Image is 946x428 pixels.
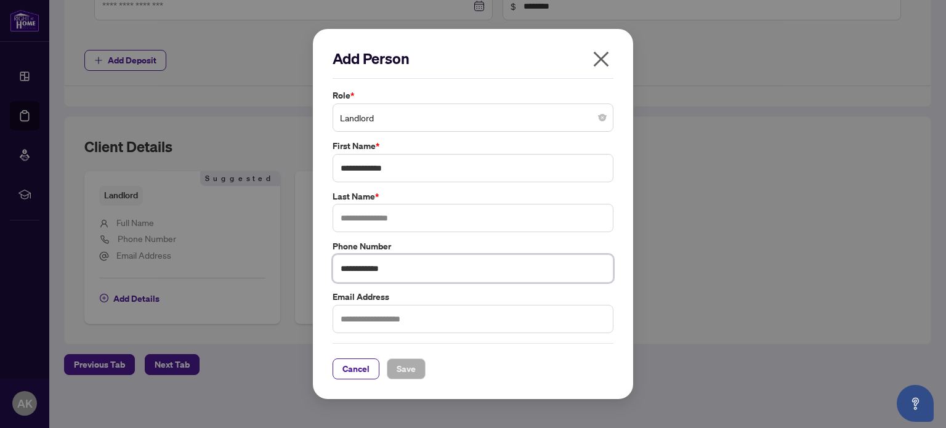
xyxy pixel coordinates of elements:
[342,359,370,379] span: Cancel
[333,240,613,253] label: Phone Number
[333,190,613,203] label: Last Name
[387,358,426,379] button: Save
[897,385,934,422] button: Open asap
[340,106,606,129] span: Landlord
[333,89,613,102] label: Role
[333,358,379,379] button: Cancel
[333,49,613,68] h2: Add Person
[591,49,611,69] span: close
[333,290,613,304] label: Email Address
[599,114,606,121] span: close-circle
[333,139,613,153] label: First Name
